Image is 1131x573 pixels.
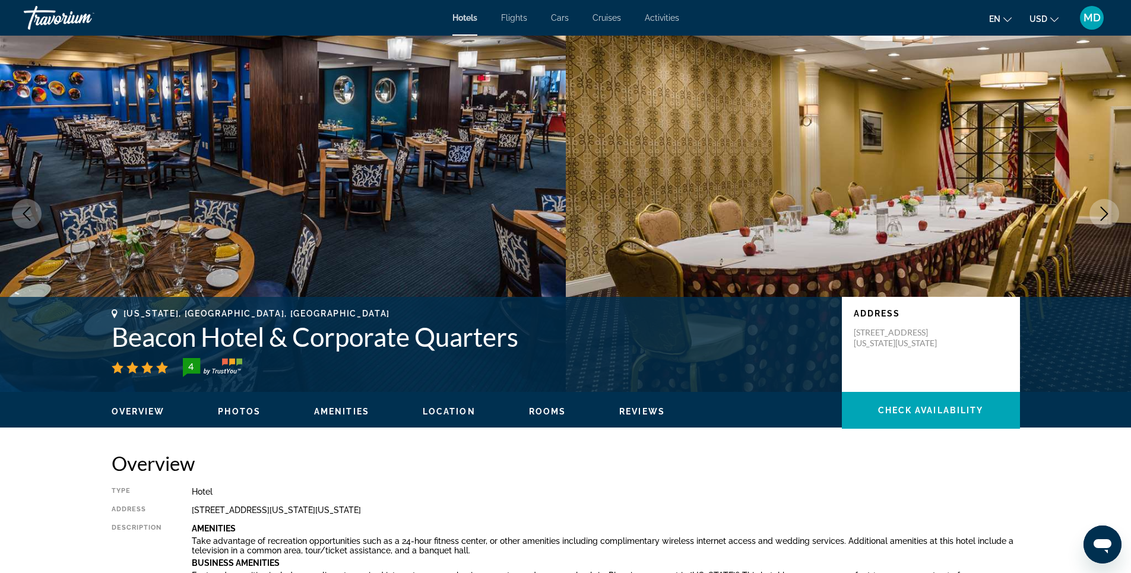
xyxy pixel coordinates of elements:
[989,10,1012,27] button: Change language
[619,406,665,417] button: Reviews
[529,407,566,416] span: Rooms
[529,406,566,417] button: Rooms
[1084,525,1122,563] iframe: Button to launch messaging window
[112,451,1020,475] h2: Overview
[218,407,261,416] span: Photos
[192,505,1020,515] div: [STREET_ADDRESS][US_STATE][US_STATE]
[645,13,679,23] a: Activities
[24,2,142,33] a: Travorium
[989,14,1000,24] span: en
[423,406,476,417] button: Location
[501,13,527,23] a: Flights
[179,359,203,373] div: 4
[12,199,42,229] button: Previous image
[218,406,261,417] button: Photos
[593,13,621,23] a: Cruises
[854,309,1008,318] p: Address
[452,13,477,23] a: Hotels
[192,536,1020,555] p: Take advantage of recreation opportunities such as a 24-hour fitness center, or other amenities i...
[854,327,949,349] p: [STREET_ADDRESS][US_STATE][US_STATE]
[112,321,830,352] h1: Beacon Hotel & Corporate Quarters
[112,505,162,515] div: Address
[112,406,165,417] button: Overview
[1084,12,1101,24] span: MD
[192,524,236,533] b: Amenities
[123,309,391,318] span: [US_STATE], [GEOGRAPHIC_DATA], [GEOGRAPHIC_DATA]
[112,407,165,416] span: Overview
[551,13,569,23] a: Cars
[619,407,665,416] span: Reviews
[183,358,242,377] img: trustyou-badge-hor.svg
[1029,10,1059,27] button: Change currency
[314,406,369,417] button: Amenities
[842,392,1020,429] button: Check Availability
[423,407,476,416] span: Location
[878,406,984,415] span: Check Availability
[192,487,1020,496] div: Hotel
[112,487,162,496] div: Type
[192,558,280,568] b: Business Amenities
[1089,199,1119,229] button: Next image
[1029,14,1047,24] span: USD
[314,407,369,416] span: Amenities
[1076,5,1107,30] button: User Menu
